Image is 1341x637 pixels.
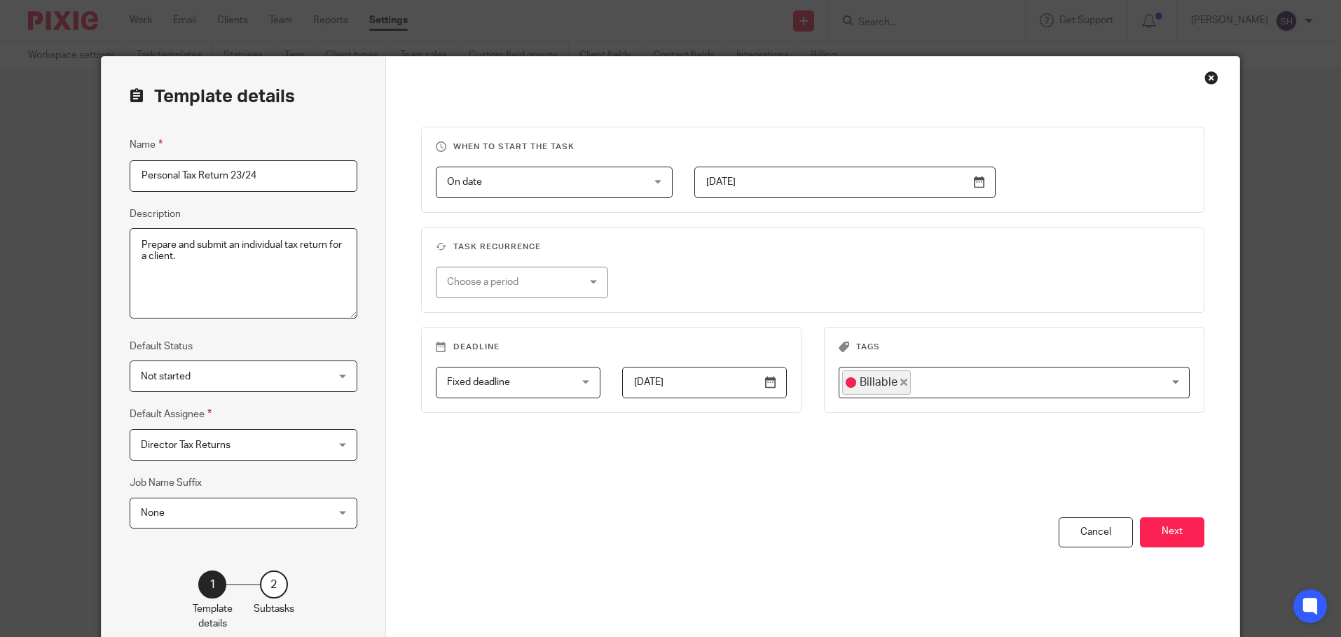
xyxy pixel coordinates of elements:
[141,440,231,450] span: Director Tax Returns
[447,377,510,387] span: Fixed deadline
[447,267,575,297] div: Choose a period
[436,141,1190,153] h3: When to start the task
[130,207,181,221] label: Description
[1059,517,1133,547] div: Cancel
[254,602,294,616] p: Subtasks
[130,339,193,353] label: Default Status
[130,136,163,153] label: Name
[1204,71,1218,85] div: Close this dialog window
[436,241,1190,253] h3: Task recurrence
[130,228,357,319] textarea: Prepare and submit an individual tax return for a client.
[447,177,482,187] span: On date
[260,570,288,598] div: 2
[193,602,233,631] p: Template details
[141,372,191,381] span: Not started
[839,342,1190,353] h3: Tags
[1140,517,1204,547] button: Next
[436,342,788,353] h3: Deadline
[130,476,202,490] label: Job Name Suffix
[839,367,1190,398] div: Search for option
[130,406,212,422] label: Default Assignee
[900,379,907,386] button: Deselect Billable
[860,374,898,390] span: Billable
[912,370,1182,395] input: Search for option
[130,85,295,108] h2: Template details
[141,508,165,518] span: None
[198,570,226,598] div: 1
